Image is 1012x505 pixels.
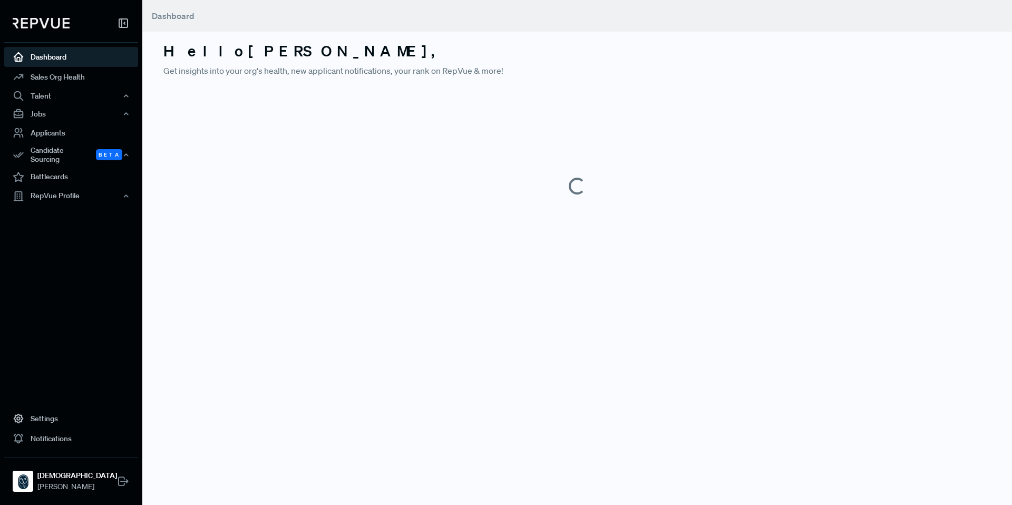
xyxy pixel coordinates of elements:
a: Settings [4,409,138,429]
a: Samsara[DEMOGRAPHIC_DATA][PERSON_NAME] [4,457,138,497]
button: Jobs [4,105,138,123]
img: Samsara [15,473,32,490]
p: Get insights into your org's health, new applicant notifications, your rank on RepVue & more! [163,64,991,77]
button: Candidate Sourcing Beta [4,143,138,167]
h3: Hello [PERSON_NAME] , [163,42,991,60]
a: Applicants [4,123,138,143]
a: Battlecards [4,167,138,187]
a: Sales Org Health [4,67,138,87]
span: Beta [96,149,122,160]
a: Dashboard [4,47,138,67]
div: Candidate Sourcing [4,143,138,167]
a: Notifications [4,429,138,449]
button: Talent [4,87,138,105]
button: RepVue Profile [4,187,138,205]
span: [PERSON_NAME] [37,481,117,492]
span: Dashboard [152,11,194,21]
strong: [DEMOGRAPHIC_DATA] [37,470,117,481]
img: RepVue [13,18,70,28]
